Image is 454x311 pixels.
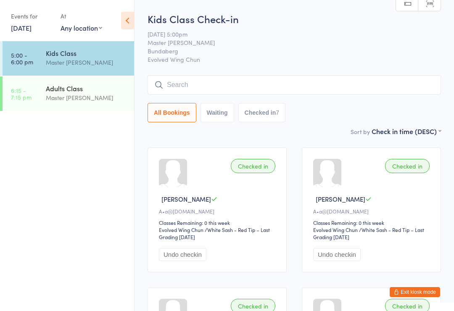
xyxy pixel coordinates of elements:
[11,23,32,32] a: [DATE]
[390,287,440,297] button: Exit kiosk mode
[231,159,275,173] div: Checked in
[148,47,428,55] span: Bundaberg
[159,248,206,261] button: Undo checkin
[161,195,211,203] span: [PERSON_NAME]
[46,93,127,103] div: Master [PERSON_NAME]
[148,103,196,122] button: All Bookings
[3,76,134,111] a: 6:15 -7:15 pmAdults ClassMaster [PERSON_NAME]
[3,41,134,76] a: 5:00 -6:00 pmKids ClassMaster [PERSON_NAME]
[276,109,279,116] div: 7
[372,127,441,136] div: Check in time (DESC)
[11,87,32,100] time: 6:15 - 7:15 pm
[313,226,358,233] div: Evolved Wing Chun
[148,12,441,26] h2: Kids Class Check-in
[148,38,428,47] span: Master [PERSON_NAME]
[46,58,127,67] div: Master [PERSON_NAME]
[159,219,278,226] div: Classes Remaining: 0 this week
[46,84,127,93] div: Adults Class
[61,9,102,23] div: At
[238,103,286,122] button: Checked in7
[11,52,33,65] time: 5:00 - 6:00 pm
[201,103,234,122] button: Waiting
[11,9,52,23] div: Events for
[148,30,428,38] span: [DATE] 5:00pm
[159,208,278,215] div: A•a@[DOMAIN_NAME]
[351,127,370,136] label: Sort by
[313,208,432,215] div: A•a@[DOMAIN_NAME]
[316,195,365,203] span: [PERSON_NAME]
[159,226,203,233] div: Evolved Wing Chun
[385,159,430,173] div: Checked in
[313,248,361,261] button: Undo checkin
[148,75,441,95] input: Search
[313,219,432,226] div: Classes Remaining: 0 this week
[61,23,102,32] div: Any location
[148,55,441,63] span: Evolved Wing Chun
[46,48,127,58] div: Kids Class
